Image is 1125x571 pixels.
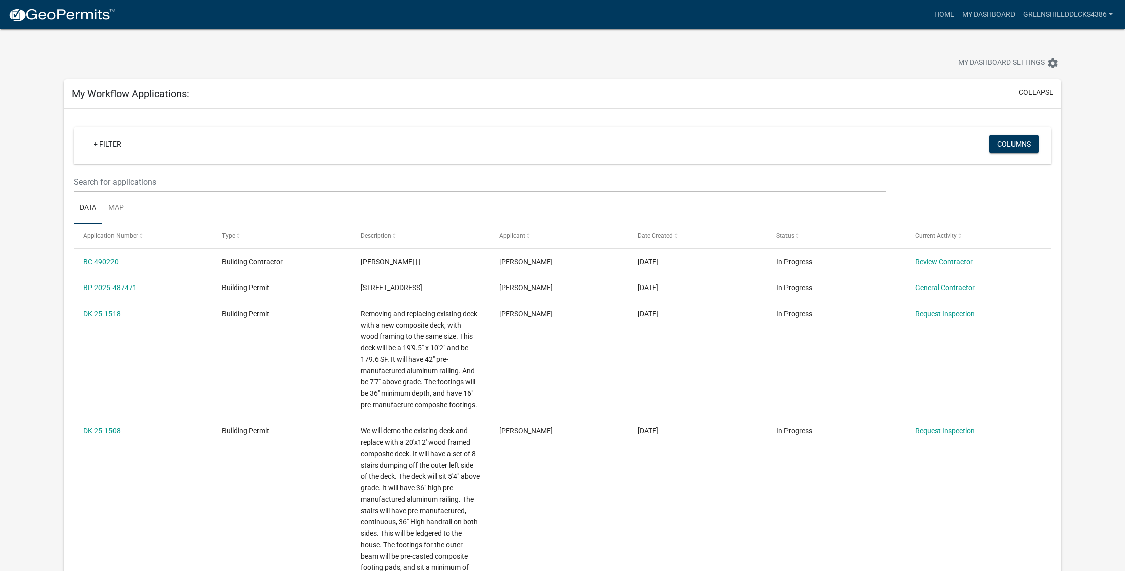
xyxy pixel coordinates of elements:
[638,426,658,435] span: 08/13/2025
[776,258,812,266] span: In Progress
[950,53,1067,73] button: My Dashboard Settingssettings
[499,232,525,239] span: Applicant
[212,224,351,248] datatable-header-cell: Type
[499,283,553,292] span: ADAM ROUGHT
[361,232,391,239] span: Description
[767,224,906,248] datatable-header-cell: Status
[499,258,553,266] span: ADAM ROUGHT
[776,232,794,239] span: Status
[361,310,477,409] span: Removing and replacing existing deck with a new composite deck, with wood framing to the same siz...
[628,224,767,248] datatable-header-cell: Date Created
[638,283,658,292] span: 10/03/2025
[1019,5,1117,24] a: GreenShieldDecks4386
[915,426,975,435] a: Request Inspection
[74,192,102,224] a: Data
[361,258,420,266] span: ADAM ROUGHT | |
[776,426,812,435] span: In Progress
[74,172,886,192] input: Search for applications
[83,283,137,292] a: BP-2025-487471
[958,5,1019,24] a: My Dashboard
[83,426,121,435] a: DK-25-1508
[222,426,269,435] span: Building Permit
[222,283,269,292] span: Building Permit
[930,5,958,24] a: Home
[638,258,658,266] span: 10/09/2025
[72,88,189,100] h5: My Workflow Applications:
[499,310,553,318] span: ADAM ROUGHT
[638,310,658,318] span: 08/14/2025
[915,283,975,292] a: General Contractor
[222,258,283,266] span: Building Contractor
[499,426,553,435] span: ADAM ROUGHT
[906,224,1044,248] datatable-header-cell: Current Activity
[86,135,129,153] a: + Filter
[1019,87,1053,98] button: collapse
[776,283,812,292] span: In Progress
[958,57,1045,69] span: My Dashboard Settings
[776,310,812,318] span: In Progress
[989,135,1039,153] button: Columns
[1047,57,1059,69] i: settings
[915,258,973,266] a: Review Contractor
[361,283,422,292] span: 2681 Clarendon CtValparaiso
[915,232,957,239] span: Current Activity
[351,224,490,248] datatable-header-cell: Description
[222,232,235,239] span: Type
[915,310,975,318] a: Request Inspection
[74,224,212,248] datatable-header-cell: Application Number
[102,192,130,224] a: Map
[83,258,119,266] a: BC-490220
[490,224,628,248] datatable-header-cell: Applicant
[83,310,121,318] a: DK-25-1518
[638,232,673,239] span: Date Created
[83,232,138,239] span: Application Number
[222,310,269,318] span: Building Permit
